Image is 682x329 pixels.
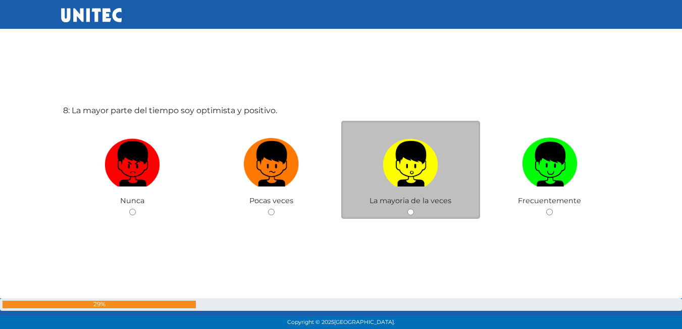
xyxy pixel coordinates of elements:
img: Pocas veces [244,134,299,187]
img: Frecuentemente [522,134,578,187]
img: Nunca [104,134,160,187]
span: Nunca [120,196,144,205]
label: 8: La mayor parte del tiempo soy optimista y positivo. [63,105,277,117]
span: La mayoria de la veces [370,196,451,205]
img: UNITEC [61,8,122,22]
span: Pocas veces [249,196,293,205]
img: La mayoria de la veces [383,134,438,187]
div: 29% [3,301,196,308]
span: [GEOGRAPHIC_DATA]. [334,319,395,325]
span: Frecuentemente [518,196,581,205]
